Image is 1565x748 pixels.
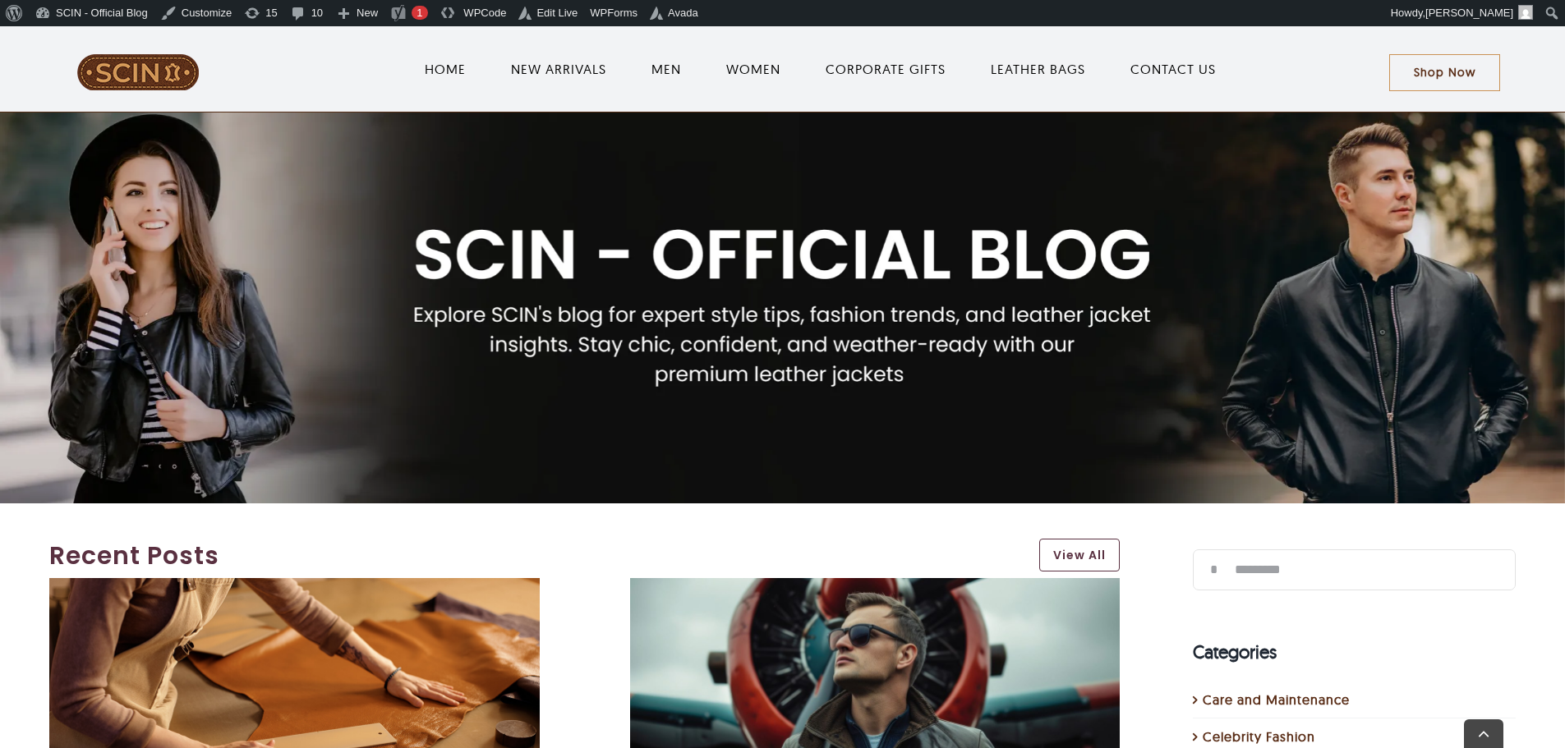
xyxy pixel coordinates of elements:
[1130,59,1216,79] a: CONTACT US
[991,59,1085,79] a: LEATHER BAGS
[76,53,200,91] img: LeatherSCIN
[511,59,606,79] a: NEW ARRIVALS
[1203,727,1507,746] a: Celebrity Fashion
[651,59,681,79] a: MEN
[1193,549,1516,590] input: Search...
[417,7,422,19] span: 1
[252,43,1389,95] nav: Main Menu
[826,59,946,79] a: CORPORATE GIFTS
[1463,645,1565,723] iframe: chat widget
[1389,54,1500,91] a: Shop Now
[76,52,200,68] a: LeatherSCIN
[425,59,466,79] a: HOME
[1414,66,1475,80] span: Shop Now
[1193,639,1516,666] h4: Categories
[1193,549,1234,590] input: Search
[630,580,1121,596] a: What is an Aviator Jacket?
[1203,690,1507,709] a: Care and Maintenance
[1425,7,1513,19] span: [PERSON_NAME]
[49,537,1023,574] a: Recent Posts
[1039,539,1120,571] a: View All
[49,580,540,596] a: How To Distress Leather In Easy Way
[726,59,780,79] a: WOMEN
